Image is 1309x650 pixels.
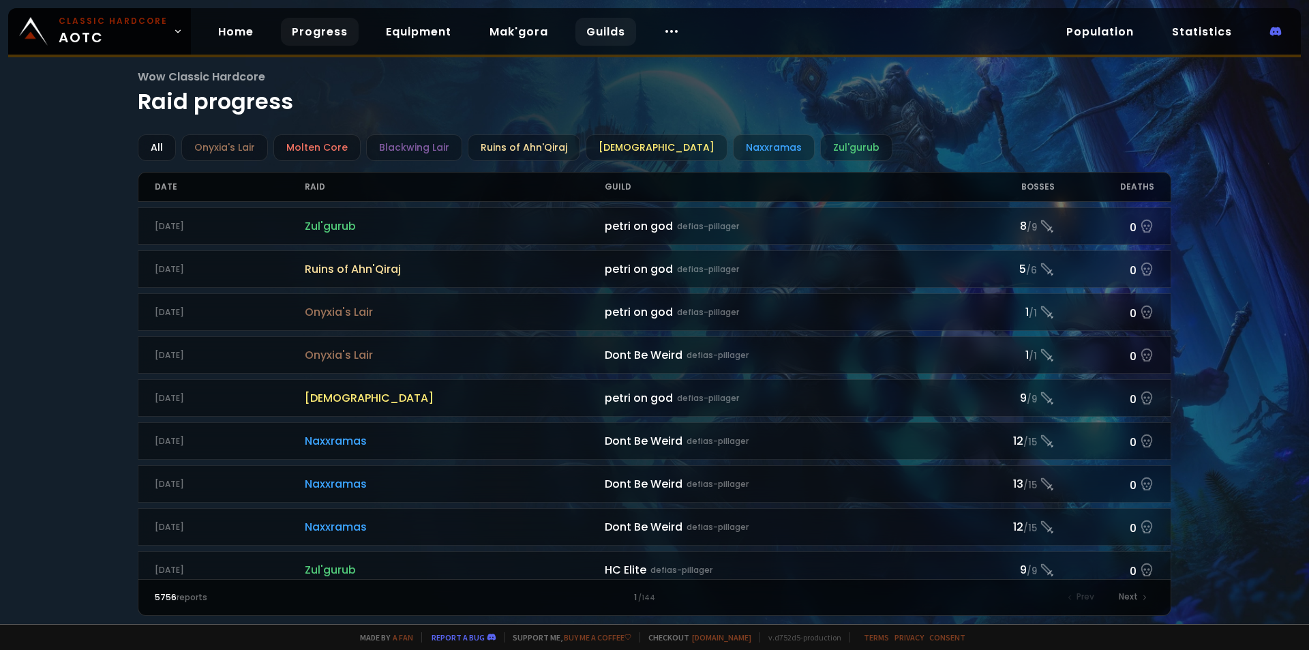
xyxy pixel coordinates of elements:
div: Deaths [1055,173,1155,201]
div: Ruins of Ahn'Qiraj [468,134,580,161]
span: Wow Classic Hardcore [138,68,1172,85]
a: Home [207,18,265,46]
span: AOTC [59,15,168,48]
small: defias-pillager [677,392,739,404]
div: Dont Be Weird [605,346,954,364]
div: [DATE] [155,392,305,404]
span: Onyxia's Lair [305,304,605,321]
div: 0 [1055,474,1155,494]
div: Blackwing Lair [366,134,462,161]
div: 9 [954,561,1055,578]
div: Dont Be Weird [605,432,954,449]
div: Dont Be Weird [605,518,954,535]
div: petri on god [605,304,954,321]
div: petri on god [605,389,954,407]
a: [DATE]Ruins of Ahn'Qirajpetri on goddefias-pillager5/60 [138,250,1172,288]
div: 0 [1055,302,1155,322]
div: [DATE] [155,220,305,233]
small: defias-pillager [677,263,739,276]
div: Raid [305,173,605,201]
div: reports [155,591,405,604]
div: Date [155,173,305,201]
small: / 9 [1027,221,1037,235]
span: Naxxramas [305,518,605,535]
div: All [138,134,176,161]
span: Made by [352,632,413,642]
span: Naxxramas [305,432,605,449]
div: 9 [954,389,1055,407]
span: Naxxramas [305,475,605,492]
small: defias-pillager [687,349,749,361]
a: [DATE]NaxxramasDont Be Weirddefias-pillager13/150 [138,465,1172,503]
a: Buy me a coffee [564,632,631,642]
span: Ruins of Ahn'Qiraj [305,261,605,278]
a: Progress [281,18,359,46]
div: 0 [1055,259,1155,279]
a: [DATE]NaxxramasDont Be Weirddefias-pillager12/150 [138,422,1172,460]
div: 13 [954,475,1055,492]
a: Privacy [894,632,924,642]
a: Population [1055,18,1145,46]
span: Zul'gurub [305,561,605,578]
a: Equipment [375,18,462,46]
a: [DOMAIN_NAME] [692,632,751,642]
div: Zul'gurub [820,134,892,161]
div: [DATE] [155,435,305,447]
a: [DATE][DEMOGRAPHIC_DATA]petri on goddefias-pillager9/90 [138,379,1172,417]
div: [DATE] [155,521,305,533]
div: Molten Core [273,134,361,161]
a: Guilds [575,18,636,46]
a: Statistics [1161,18,1243,46]
a: Report a bug [432,632,485,642]
span: 5756 [155,591,177,603]
div: Next [1111,588,1154,607]
div: 12 [954,432,1055,449]
span: [DEMOGRAPHIC_DATA] [305,389,605,407]
span: Zul'gurub [305,218,605,235]
small: / 1 [1029,307,1037,321]
small: / 144 [638,593,655,604]
a: Mak'gora [479,18,559,46]
a: [DATE]NaxxramasDont Be Weirddefias-pillager12/150 [138,508,1172,546]
a: Terms [864,632,889,642]
div: [DATE] [155,564,305,576]
a: [DATE]Onyxia's LairDont Be Weirddefias-pillager1/10 [138,336,1172,374]
a: a fan [393,632,413,642]
div: petri on god [605,218,954,235]
small: defias-pillager [650,564,712,576]
div: petri on god [605,261,954,278]
a: Classic HardcoreAOTC [8,8,191,55]
div: Guild [605,173,954,201]
small: / 9 [1027,393,1037,407]
div: [DATE] [155,478,305,490]
a: Consent [929,632,965,642]
a: [DATE]Onyxia's Lairpetri on goddefias-pillager1/10 [138,293,1172,331]
div: 0 [1055,517,1155,537]
span: Support me, [504,632,631,642]
div: 12 [954,518,1055,535]
small: defias-pillager [677,306,739,319]
div: 1 [954,346,1055,364]
small: / 1 [1029,350,1037,364]
small: / 15 [1023,436,1037,449]
span: Checkout [640,632,751,642]
div: 0 [1055,560,1155,580]
small: / 6 [1026,264,1037,278]
div: 8 [954,218,1055,235]
div: Bosses [954,173,1055,201]
div: 1 [404,591,904,604]
div: 1 [954,304,1055,321]
div: Naxxramas [733,134,815,161]
small: / 9 [1027,565,1037,578]
div: Onyxia's Lair [181,134,268,161]
div: 5 [954,261,1055,278]
div: [DATE] [155,263,305,276]
div: HC Elite [605,561,954,578]
a: [DATE]Zul'gurubHC Elitedefias-pillager9/90 [138,551,1172,589]
h1: Raid progress [138,68,1172,118]
div: [DEMOGRAPHIC_DATA] [586,134,727,161]
span: Onyxia's Lair [305,346,605,364]
small: / 15 [1023,522,1037,535]
span: v. d752d5 - production [759,632,841,642]
div: Prev [1060,588,1102,607]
